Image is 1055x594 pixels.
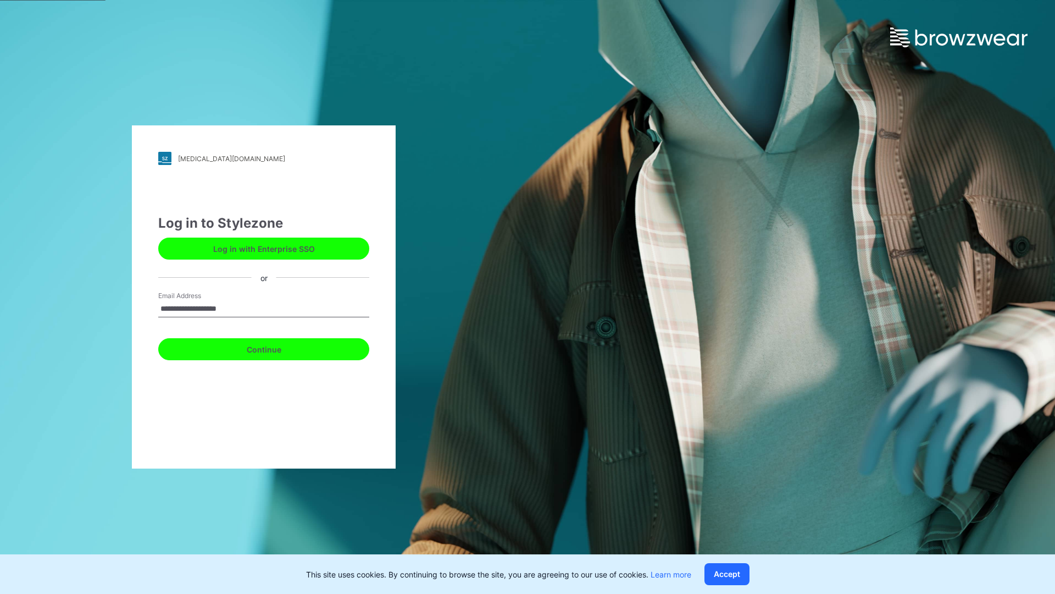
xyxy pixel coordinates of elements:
[252,272,276,283] div: or
[651,570,691,579] a: Learn more
[158,338,369,360] button: Continue
[158,213,369,233] div: Log in to Stylezone
[704,563,749,585] button: Accept
[158,238,369,260] button: Log in with Enterprise SSO
[178,155,285,163] div: [MEDICAL_DATA][DOMAIN_NAME]
[890,28,1028,47] img: browzwear-logo.e42bd6dac1945053ebaf764b6aa21510.svg
[158,152,369,165] a: [MEDICAL_DATA][DOMAIN_NAME]
[158,291,235,301] label: Email Address
[306,569,691,580] p: This site uses cookies. By continuing to browse the site, you are agreeing to our use of cookies.
[158,152,171,165] img: stylezone-logo.562084cfcfab977791bfbf7441f1a819.svg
